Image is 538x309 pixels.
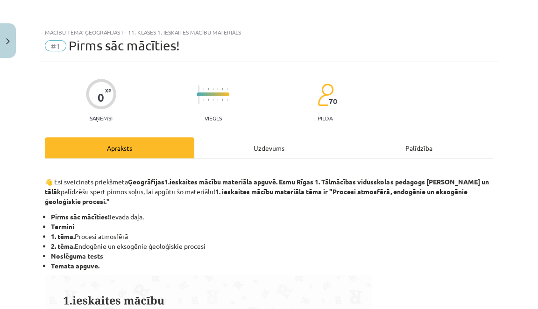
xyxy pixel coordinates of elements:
[105,88,111,93] span: XP
[45,137,194,158] div: Apraksts
[222,98,223,101] img: icon-short-line-57e1e144782c952c97e751825c79c345078a6d821885a25fce030b3d8c18986b.svg
[128,177,164,186] strong: Ģeogrāfijas
[227,88,227,90] img: icon-short-line-57e1e144782c952c97e751825c79c345078a6d821885a25fce030b3d8c18986b.svg
[329,97,337,105] span: 70
[51,232,75,240] strong: 1. tēma.
[45,167,493,206] p: 👋 Esi sveicināts priekšmeta palīdzēšu spert pirmos soļus, lai apgūtu šo materiālu!
[51,252,103,260] strong: Noslēguma tests
[227,98,227,101] img: icon-short-line-57e1e144782c952c97e751825c79c345078a6d821885a25fce030b3d8c18986b.svg
[212,98,213,101] img: icon-short-line-57e1e144782c952c97e751825c79c345078a6d821885a25fce030b3d8c18986b.svg
[6,38,10,44] img: icon-close-lesson-0947bae3869378f0d4975bcd49f059093ad1ed9edebbc8119c70593378902aed.svg
[203,98,204,101] img: icon-short-line-57e1e144782c952c97e751825c79c345078a6d821885a25fce030b3d8c18986b.svg
[86,115,116,121] p: Saņemsi
[318,115,333,121] p: pilda
[51,222,74,231] strong: Termini
[212,88,213,90] img: icon-short-line-57e1e144782c952c97e751825c79c345078a6d821885a25fce030b3d8c18986b.svg
[51,261,99,270] strong: Temata apguve.
[98,91,104,104] div: 0
[344,137,493,158] div: Palīdzība
[208,88,209,90] img: icon-short-line-57e1e144782c952c97e751825c79c345078a6d821885a25fce030b3d8c18986b.svg
[217,88,218,90] img: icon-short-line-57e1e144782c952c97e751825c79c345078a6d821885a25fce030b3d8c18986b.svg
[51,232,493,241] li: Procesi atmosfērā
[51,212,110,221] strong: Pirms sāc mācīties!
[45,177,488,196] strong: 1.ieskaites mācību materiāla apguvē. Esmu Rīgas 1. Tālmācības vidusskolas pedagogs [PERSON_NAME] ...
[51,212,493,222] li: Ievada daļa.
[45,40,66,51] span: #1
[205,115,222,121] p: Viegls
[203,88,204,90] img: icon-short-line-57e1e144782c952c97e751825c79c345078a6d821885a25fce030b3d8c18986b.svg
[194,137,344,158] div: Uzdevums
[208,98,209,101] img: icon-short-line-57e1e144782c952c97e751825c79c345078a6d821885a25fce030b3d8c18986b.svg
[217,98,218,101] img: icon-short-line-57e1e144782c952c97e751825c79c345078a6d821885a25fce030b3d8c18986b.svg
[317,83,333,106] img: students-c634bb4e5e11cddfef0936a35e636f08e4e9abd3cc4e673bd6f9a4125e45ecb1.svg
[45,29,493,35] div: Mācību tēma: Ģeogrāfijas i - 11. klases 1. ieskaites mācību materiāls
[69,38,180,53] span: Pirms sāc mācīties!
[198,85,199,104] img: icon-long-line-d9ea69661e0d244f92f715978eff75569469978d946b2353a9bb055b3ed8787d.svg
[51,242,75,250] strong: 2. tēma.
[45,187,467,205] strong: 1. ieskaites mācību materiāla tēma ir "Procesi atmosfērā, endogēnie un eksogēnie ģeoloģiskie proc...
[222,88,223,90] img: icon-short-line-57e1e144782c952c97e751825c79c345078a6d821885a25fce030b3d8c18986b.svg
[51,241,493,251] li: Endogēnie un eksogēnie ģeoloģiskie procesi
